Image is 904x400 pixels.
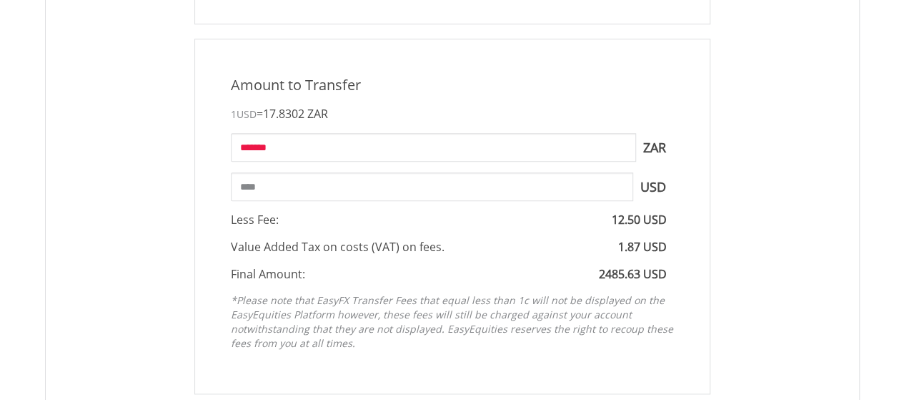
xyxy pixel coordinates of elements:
[231,239,444,255] span: Value Added Tax on costs (VAT) on fees.
[231,266,305,282] span: Final Amount:
[231,107,257,121] span: 1
[263,106,304,122] span: 17.8302
[220,75,685,96] div: Amount to Transfer
[237,107,257,121] span: USD
[612,212,667,228] span: 12.50 USD
[633,172,674,201] span: USD
[257,106,328,122] span: =
[231,293,673,350] em: *Please note that EasyFX Transfer Fees that equal less than 1c will not be displayed on the EasyE...
[618,239,667,255] span: 1.87 USD
[599,266,667,282] span: 2485.63 USD
[231,212,279,228] span: Less Fee:
[307,106,328,122] span: ZAR
[636,133,674,162] span: ZAR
